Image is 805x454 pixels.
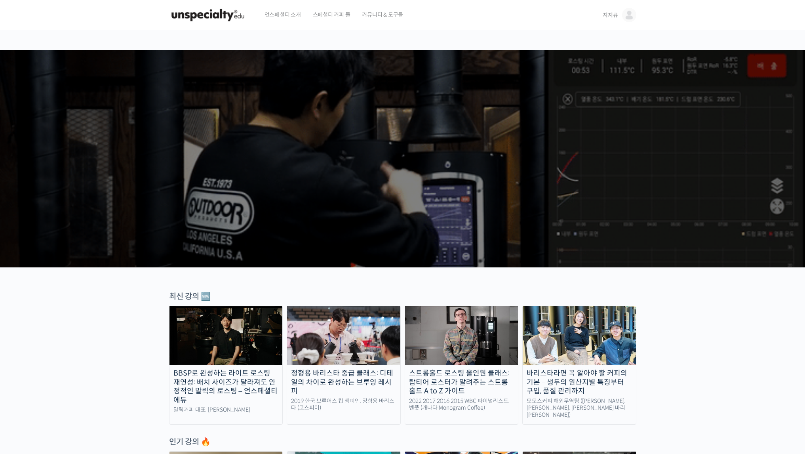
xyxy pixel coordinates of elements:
div: 최신 강의 🆕 [169,291,636,302]
div: 2019 한국 브루어스 컵 챔피언, 정형용 바리스타 (코스피어) [287,398,400,412]
a: 스트롱홀드 로스팅 올인원 클래스: 탑티어 로스터가 알려주는 스트롱홀드 A to Z 가이드 2022 2017 2016 2015 WBC 파이널리스트, 벤풋 (캐나다 Monogra... [405,306,519,425]
img: advanced-brewing_course-thumbnail.jpeg [287,306,400,365]
div: 말릭커피 대표, [PERSON_NAME] [169,406,283,414]
img: momos_course-thumbnail.jpg [523,306,636,365]
div: 모모스커피 해외무역팀 ([PERSON_NAME], [PERSON_NAME], [PERSON_NAME] 바리[PERSON_NAME]) [523,398,636,419]
a: 정형용 바리스타 중급 클래스: 디테일의 차이로 완성하는 브루잉 레시피 2019 한국 브루어스 컵 챔피언, 정형용 바리스타 (코스피어) [287,306,401,425]
div: 바리스타라면 꼭 알아야 할 커피의 기본 – 생두의 원산지별 특징부터 구입, 품질 관리까지 [523,369,636,396]
p: 시간과 장소에 구애받지 않고, 검증된 커리큘럼으로 [8,165,797,176]
span: 지지큐 [603,11,618,19]
div: 2022 2017 2016 2015 WBC 파이널리스트, 벤풋 (캐나다 Monogram Coffee) [405,398,518,412]
img: malic-roasting-class_course-thumbnail.jpg [169,306,283,365]
a: 바리스타라면 꼭 알아야 할 커피의 기본 – 생두의 원산지별 특징부터 구입, 품질 관리까지 모모스커피 해외무역팀 ([PERSON_NAME], [PERSON_NAME], [PER... [522,306,636,425]
a: BBSP로 완성하는 라이트 로스팅 재연성: 배치 사이즈가 달라져도 안정적인 말릭의 로스팅 – 언스페셜티 에듀 말릭커피 대표, [PERSON_NAME] [169,306,283,425]
div: BBSP로 완성하는 라이트 로스팅 재연성: 배치 사이즈가 달라져도 안정적인 말릭의 로스팅 – 언스페셜티 에듀 [169,369,283,404]
div: 정형용 바리스타 중급 클래스: 디테일의 차이로 완성하는 브루잉 레시피 [287,369,400,396]
div: 스트롱홀드 로스팅 올인원 클래스: 탑티어 로스터가 알려주는 스트롱홀드 A to Z 가이드 [405,369,518,396]
img: stronghold-roasting_course-thumbnail.jpg [405,306,518,365]
p: [PERSON_NAME]을 다하는 당신을 위해, 최고와 함께 만든 커피 클래스 [8,121,797,161]
div: 인기 강의 🔥 [169,437,636,447]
